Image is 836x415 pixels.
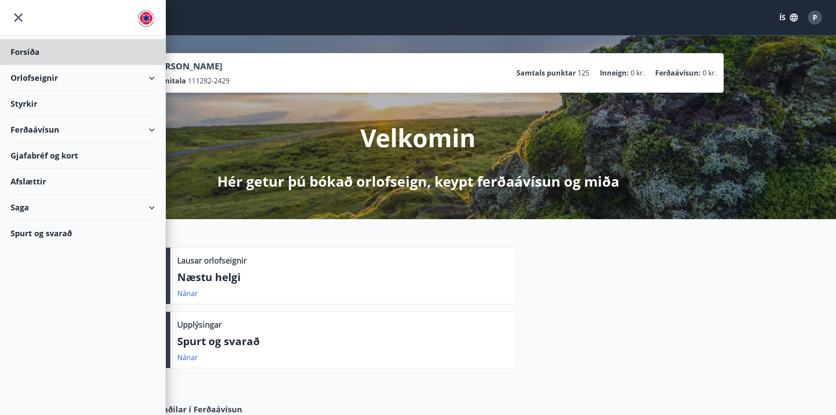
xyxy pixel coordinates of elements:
div: Forsíða [11,39,155,65]
div: Spurt og svarað [11,220,155,246]
button: P [804,7,825,28]
p: Velkomin [360,121,476,154]
div: Saga [11,195,155,220]
div: Orlofseignir [11,65,155,91]
span: 125 [578,68,589,78]
button: menu [11,10,26,25]
a: Nánar [177,353,198,362]
span: P [813,13,817,22]
span: Samstarfsaðilar í Ferðaávísun [123,404,242,415]
p: Inneign : [600,68,629,78]
p: Ferðaávísun : [655,68,701,78]
div: Gjafabréf og kort [11,143,155,169]
p: Lausar orlofseignir [177,255,247,266]
p: Upplýsingar [177,319,222,330]
p: Kennitala [151,76,186,86]
img: union_logo [137,10,155,27]
div: Afslættir [11,169,155,195]
button: ÍS [775,10,803,25]
span: 0 kr. [703,68,717,78]
p: Samtals punktar [517,68,576,78]
p: Hér getur þú bókað orlofseign, keypt ferðaávísun og miða [217,172,619,191]
p: Næstu helgi [177,270,509,285]
p: Spurt og svarað [177,334,509,349]
a: Nánar [177,289,198,298]
span: 0 kr. [631,68,645,78]
div: Styrkir [11,91,155,117]
span: 111282-2429 [188,76,230,86]
p: [PERSON_NAME] [151,60,230,72]
div: Ferðaávísun [11,117,155,143]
